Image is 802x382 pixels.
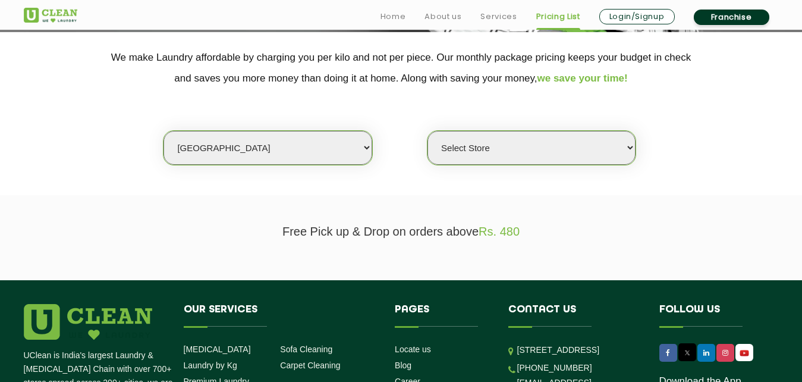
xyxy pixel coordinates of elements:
h4: Pages [395,304,490,327]
a: Home [380,10,406,24]
img: logo.png [24,304,152,340]
span: Rs. 480 [479,225,520,238]
a: Login/Signup [599,9,675,24]
a: [PHONE_NUMBER] [517,363,592,372]
a: Blog [395,361,411,370]
a: Franchise [694,10,769,25]
p: We make Laundry affordable by charging you per kilo and not per piece. Our monthly package pricin... [24,47,779,89]
p: [STREET_ADDRESS] [517,343,641,357]
a: Laundry by Kg [184,361,237,370]
h4: Contact us [508,304,641,327]
span: we save your time! [537,73,628,84]
img: UClean Laundry and Dry Cleaning [737,347,752,359]
a: Locate us [395,345,431,354]
a: Carpet Cleaning [280,361,340,370]
a: Sofa Cleaning [280,345,332,354]
p: Free Pick up & Drop on orders above [24,225,779,239]
h4: Follow us [659,304,764,327]
a: About us [424,10,461,24]
a: [MEDICAL_DATA] [184,345,251,354]
h4: Our Services [184,304,378,327]
a: Services [480,10,517,24]
img: UClean Laundry and Dry Cleaning [24,8,77,23]
a: Pricing List [536,10,580,24]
